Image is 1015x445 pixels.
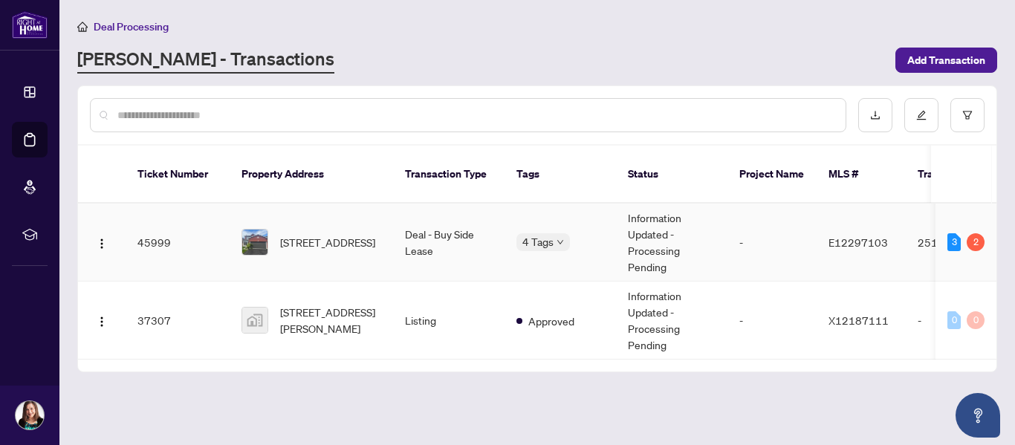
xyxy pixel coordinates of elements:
td: - [906,282,1010,360]
th: Status [616,146,727,204]
td: 45999 [126,204,230,282]
span: Add Transaction [907,48,985,72]
td: Listing [393,282,505,360]
th: Property Address [230,146,393,204]
span: edit [916,110,927,120]
span: down [557,238,564,246]
span: E12297103 [828,236,888,249]
td: 37307 [126,282,230,360]
span: Deal Processing [94,20,169,33]
button: Logo [90,230,114,254]
span: [STREET_ADDRESS][PERSON_NAME] [280,304,381,337]
div: 3 [947,233,961,251]
td: 2511630 [906,204,1010,282]
button: edit [904,98,938,132]
span: filter [962,110,973,120]
a: [PERSON_NAME] - Transactions [77,47,334,74]
td: Information Updated - Processing Pending [616,282,727,360]
td: Deal - Buy Side Lease [393,204,505,282]
img: thumbnail-img [242,230,267,255]
th: Trade Number [906,146,1010,204]
div: 0 [947,311,961,329]
button: Add Transaction [895,48,997,73]
button: Open asap [956,393,1000,438]
div: 0 [967,311,985,329]
span: home [77,22,88,32]
img: logo [12,11,48,39]
th: Ticket Number [126,146,230,204]
button: download [858,98,892,132]
th: MLS # [817,146,906,204]
img: thumbnail-img [242,308,267,333]
img: Logo [96,316,108,328]
td: - [727,204,817,282]
th: Tags [505,146,616,204]
span: X12187111 [828,314,889,327]
td: - [727,282,817,360]
span: 4 Tags [522,233,554,250]
th: Transaction Type [393,146,505,204]
button: filter [950,98,985,132]
img: Logo [96,238,108,250]
span: Approved [528,313,574,329]
img: Profile Icon [16,401,44,429]
span: [STREET_ADDRESS] [280,234,375,250]
th: Project Name [727,146,817,204]
span: download [870,110,881,120]
button: Logo [90,308,114,332]
td: Information Updated - Processing Pending [616,204,727,282]
div: 2 [967,233,985,251]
